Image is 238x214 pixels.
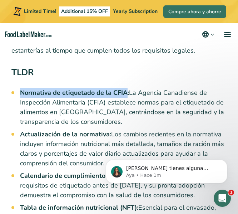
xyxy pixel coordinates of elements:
[11,67,34,78] strong: TLDR
[20,88,227,127] li: La Agencia Canadiense de Inspección Alimentaria (CFIA) establece normas para el etiquetado de ali...
[24,8,56,15] span: Limited Time!
[163,5,226,18] a: Compre ahora y ahorre
[20,203,138,212] strong: Tabla de información nutricional (NFT):
[20,130,227,168] li: Los cambios recientes en la normativa incluyen información nutricional más detallada, tamaños de ...
[228,190,234,195] span: 1
[20,171,227,200] li: Las empresas deben cumplir los nuevos requisitos de etiquetado antes de [DATE], y su pronta adopc...
[20,171,107,180] strong: Calendario de cumplimiento:
[20,130,111,138] strong: Actualización de la normativa:
[20,88,129,97] strong: Normativa de etiquetado de la CFIA:
[95,145,238,195] iframe: Intercom notifications mensaje
[5,31,51,38] a: Food Label Maker homepage
[215,23,238,46] a: menu
[214,190,231,207] iframe: Intercom live chat
[59,6,110,16] span: Additional 15% OFF
[201,30,215,39] button: Change language
[113,8,158,15] span: Yearly Subscription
